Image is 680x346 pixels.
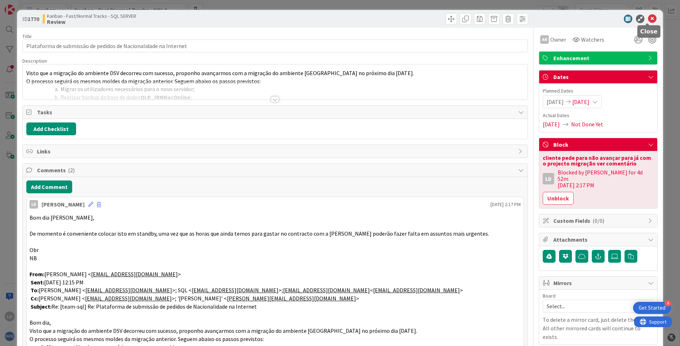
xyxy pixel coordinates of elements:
[665,300,671,306] div: 4
[30,230,489,237] span: De momento é conveniente colocar isto em standby, uma vez que as horas que ainda temos para gasta...
[581,35,604,44] span: Watchers
[278,287,283,294] span: >;
[44,279,84,286] span: [DATE] 12:15 PM
[85,287,172,294] a: [EMAIL_ADDRESS][DOMAIN_NAME]
[571,120,603,129] span: Not Done Yet
[178,271,181,278] span: >
[572,98,589,106] span: [DATE]
[283,287,370,294] a: [EMAIL_ADDRESS][DOMAIN_NAME]
[553,279,644,287] span: Mirrors
[593,217,604,224] span: ( 0/0 )
[22,40,528,52] input: type card name here...
[47,19,136,25] b: Review
[543,192,574,205] button: Unblock
[540,35,549,44] div: AR
[42,200,85,209] div: [PERSON_NAME]
[22,15,39,23] span: ID
[47,13,136,19] span: Kanban - Fast/Normal Tracks - SQL SERVER
[31,287,39,294] strong: To:
[550,35,566,44] span: Owner
[15,1,32,10] span: Support
[30,327,417,334] span: Visto que a migração do ambiente DSV decorreu com sucesso, proponho avançarmos com a migração do ...
[30,335,264,342] span: O processo seguirá os mesmos moldes da migração anterior. Seguem abaixo os passos previstos:
[543,112,654,119] span: Actual Dates
[490,201,521,208] span: [DATE] 2:17 PM
[639,304,665,311] div: Get Started
[26,122,76,135] button: Add Checklist
[558,169,654,188] div: Blocked by [PERSON_NAME] for 4d 52m [DATE] 2:17 PM
[30,271,44,278] strong: From:
[547,98,564,106] span: [DATE]
[460,287,463,294] span: >
[22,58,47,64] span: Description
[543,293,556,298] span: Board
[172,287,192,294] span: >; SQL <
[85,295,172,302] a: [EMAIL_ADDRESS][DOMAIN_NAME]
[22,33,32,40] label: Title
[38,295,85,302] span: [PERSON_NAME] <
[543,120,560,129] span: [DATE]
[543,87,654,95] span: Planned Dates
[91,271,178,278] a: [EMAIL_ADDRESS][DOMAIN_NAME]
[37,108,515,116] span: Tasks
[356,295,359,302] span: >
[30,246,39,253] span: Obr
[31,279,44,286] strong: Sent:
[26,69,414,77] span: Visto que a migração do ambiente DSV decorreu com sucesso, proponho avançarmos com a migração do ...
[26,180,72,193] button: Add Comment
[227,295,356,302] a: [PERSON_NAME][EMAIL_ADDRESS][DOMAIN_NAME]
[26,78,261,85] span: O processo seguirá os mesmos moldes da migração anterior. Seguem abaixo os passos previstos:
[30,200,38,209] div: LD
[547,301,638,311] span: Select...
[68,167,75,174] span: ( 2 )
[52,303,257,310] span: Re: [team-sql] Re: Plataforma de submissão de pedidos de Nacionalidade na Internet
[553,73,644,81] span: Dates
[543,173,554,184] div: LD
[553,54,644,62] span: Enhancement
[172,295,227,302] span: >; '[PERSON_NAME]' <
[543,315,654,341] p: To delete a mirror card, just delete the card. All other mirrored cards will continue to exists.
[30,214,94,221] span: Bom dia [PERSON_NAME],
[192,287,278,294] a: [EMAIL_ADDRESS][DOMAIN_NAME]
[633,302,671,314] div: Open Get Started checklist, remaining modules: 4
[31,295,38,302] strong: Cc:
[553,216,644,225] span: Custom Fields
[37,166,515,174] span: Comments
[28,15,39,22] b: 1770
[553,140,644,149] span: Block
[30,255,37,262] span: NB
[543,155,654,166] div: cliente pede para não avançar para já com o projecto migração ver comentário
[373,287,460,294] a: [EMAIL_ADDRESS][DOMAIN_NAME]
[44,271,91,278] span: [PERSON_NAME] <
[31,303,52,310] strong: Subject:
[30,319,51,326] span: Bom dia,
[37,147,515,156] span: Links
[553,235,644,244] span: Attachments
[640,28,658,35] h5: Close
[39,287,85,294] span: [PERSON_NAME] <
[370,287,373,294] span: <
